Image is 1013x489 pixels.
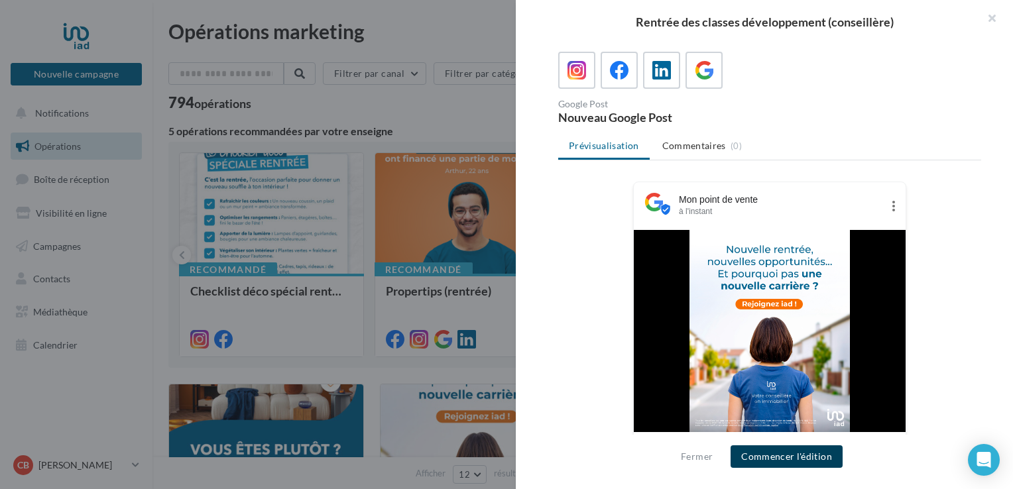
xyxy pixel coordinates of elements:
img: Post_4_5_rentree_2025_(version_dvpt)_2 [689,230,850,432]
button: Commencer l'édition [731,445,843,468]
div: Rentrée des classes développement (conseillère) [537,16,992,28]
button: Fermer [676,449,718,464]
div: Google Post [558,99,764,109]
div: Mon point de vente [679,193,882,206]
div: à l'instant [679,206,882,217]
span: Commentaires [662,139,726,152]
span: (0) [731,140,742,151]
div: Open Intercom Messenger [968,444,1000,476]
div: Nouveau Google Post [558,111,764,123]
